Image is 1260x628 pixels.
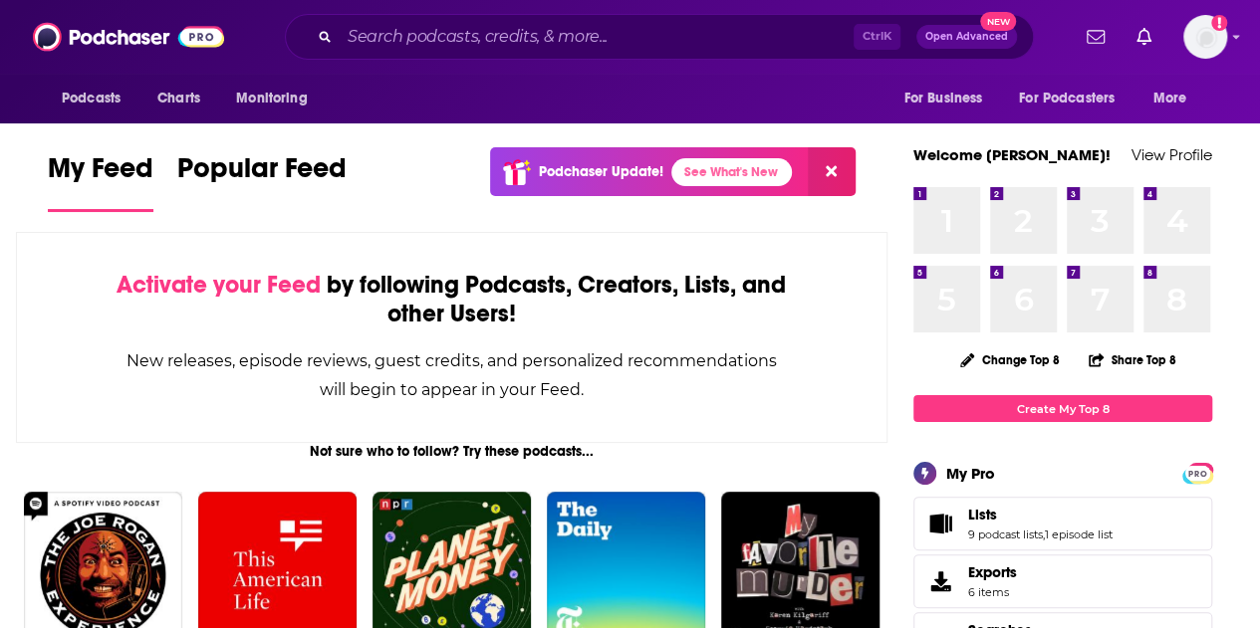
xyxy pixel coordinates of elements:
[671,158,792,186] a: See What's New
[1153,85,1187,112] span: More
[913,395,1212,422] a: Create My Top 8
[920,510,960,537] a: Lists
[236,85,307,112] span: Monitoring
[1183,15,1227,59] img: User Profile
[177,151,347,212] a: Popular Feed
[1132,145,1212,164] a: View Profile
[1019,85,1115,112] span: For Podcasters
[980,12,1016,31] span: New
[1129,20,1159,54] a: Show notifications dropdown
[222,80,333,117] button: open menu
[968,506,1113,523] a: Lists
[1045,527,1113,541] a: 1 episode list
[925,32,1008,42] span: Open Advanced
[968,585,1017,599] span: 6 items
[1079,20,1113,54] a: Show notifications dropdown
[117,270,321,300] span: Activate your Feed
[968,527,1043,541] a: 9 podcast lists
[48,151,153,197] span: My Feed
[62,85,121,112] span: Podcasts
[1211,15,1227,31] svg: Add a profile image
[948,347,1072,372] button: Change Top 8
[1006,80,1143,117] button: open menu
[1185,465,1209,480] a: PRO
[889,80,1007,117] button: open menu
[854,24,900,50] span: Ctrl K
[340,21,854,53] input: Search podcasts, credits, & more...
[117,346,787,404] div: New releases, episode reviews, guest credits, and personalized recommendations will begin to appe...
[946,464,995,483] div: My Pro
[48,80,146,117] button: open menu
[117,271,787,328] div: by following Podcasts, Creators, Lists, and other Users!
[968,563,1017,581] span: Exports
[539,163,663,180] p: Podchaser Update!
[1185,466,1209,481] span: PRO
[913,554,1212,608] a: Exports
[920,567,960,595] span: Exports
[157,85,200,112] span: Charts
[903,85,982,112] span: For Business
[913,497,1212,550] span: Lists
[1139,80,1212,117] button: open menu
[913,145,1111,164] a: Welcome [PERSON_NAME]!
[16,443,887,460] div: Not sure who to follow? Try these podcasts...
[1088,340,1177,379] button: Share Top 8
[1183,15,1227,59] button: Show profile menu
[177,151,347,197] span: Popular Feed
[916,25,1017,49] button: Open AdvancedNew
[285,14,1034,60] div: Search podcasts, credits, & more...
[33,18,224,56] img: Podchaser - Follow, Share and Rate Podcasts
[144,80,212,117] a: Charts
[1043,527,1045,541] span: ,
[968,506,997,523] span: Lists
[1183,15,1227,59] span: Logged in as gabrielle.gantz
[48,151,153,212] a: My Feed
